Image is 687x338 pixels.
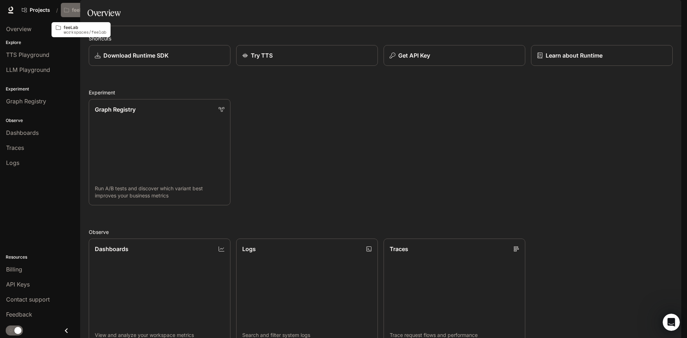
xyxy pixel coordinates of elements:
[242,245,256,253] p: Logs
[87,6,121,20] h1: Overview
[384,45,525,66] button: Get API Key
[19,3,53,17] a: Go to projects
[546,51,603,60] p: Learn about Runtime
[531,45,673,66] a: Learn about Runtime
[89,35,673,42] h2: Shortcuts
[30,7,50,13] span: Projects
[64,30,106,34] p: workspaces/feelab
[95,185,224,199] p: Run A/B tests and discover which variant best improves your business metrics
[64,25,106,30] p: feeLab
[103,51,169,60] p: Download Runtime SDK
[95,105,136,114] p: Graph Registry
[89,99,230,205] a: Graph RegistryRun A/B tests and discover which variant best improves your business metrics
[89,45,230,66] a: Download Runtime SDK
[61,3,99,17] button: All workspaces
[251,51,273,60] p: Try TTS
[72,7,88,13] p: feeLab
[95,245,128,253] p: Dashboards
[398,51,430,60] p: Get API Key
[53,6,61,14] div: /
[89,228,673,236] h2: Observe
[89,89,673,96] h2: Experiment
[236,45,378,66] a: Try TTS
[390,245,408,253] p: Traces
[663,314,680,331] iframe: Intercom live chat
